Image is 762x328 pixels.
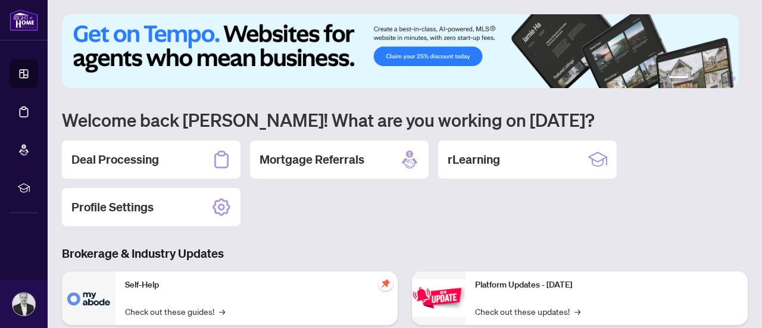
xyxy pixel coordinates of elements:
a: Check out these updates!→ [475,305,580,318]
h2: Mortgage Referrals [260,151,364,168]
span: pushpin [379,276,393,290]
img: Platform Updates - June 23, 2025 [412,279,466,317]
button: 1 [669,76,688,81]
button: 6 [731,76,736,81]
img: Profile Icon [13,293,35,315]
img: Self-Help [62,271,115,325]
h1: Welcome back [PERSON_NAME]! What are you working on [DATE]? [62,108,748,131]
img: logo [10,9,38,31]
h3: Brokerage & Industry Updates [62,245,748,262]
button: 5 [722,76,726,81]
button: 4 [712,76,717,81]
button: 3 [702,76,707,81]
h2: Profile Settings [71,199,154,215]
button: 2 [693,76,698,81]
span: → [574,305,580,318]
h2: Deal Processing [71,151,159,168]
button: Open asap [714,286,750,322]
h2: rLearning [448,151,500,168]
span: → [219,305,225,318]
p: Self-Help [125,279,388,292]
img: Slide 0 [62,14,739,88]
a: Check out these guides!→ [125,305,225,318]
p: Platform Updates - [DATE] [475,279,738,292]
